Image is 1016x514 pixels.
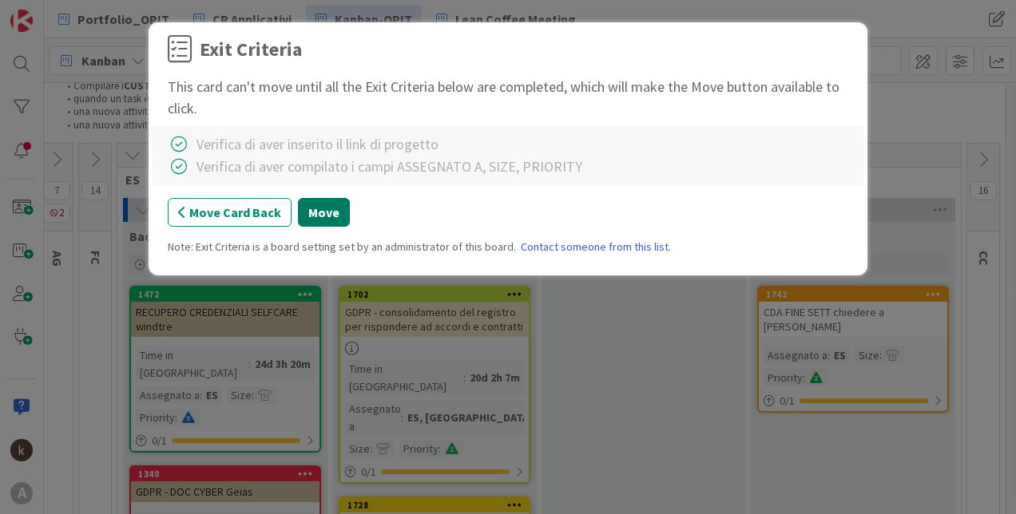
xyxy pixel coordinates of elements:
[200,35,302,64] div: Exit Criteria
[196,156,582,177] div: Verifica di aver compilato i campi ASSEGNATO A, SIZE, PRIORITY
[168,239,848,255] div: Note: Exit Criteria is a board setting set by an administrator of this board.
[298,198,350,227] button: Move
[521,239,671,255] a: Contact someone from this list.
[168,76,848,119] div: This card can't move until all the Exit Criteria below are completed, which will make the Move bu...
[196,133,439,155] div: Verifica di aver inserito il link di progetto
[168,198,292,227] button: Move Card Back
